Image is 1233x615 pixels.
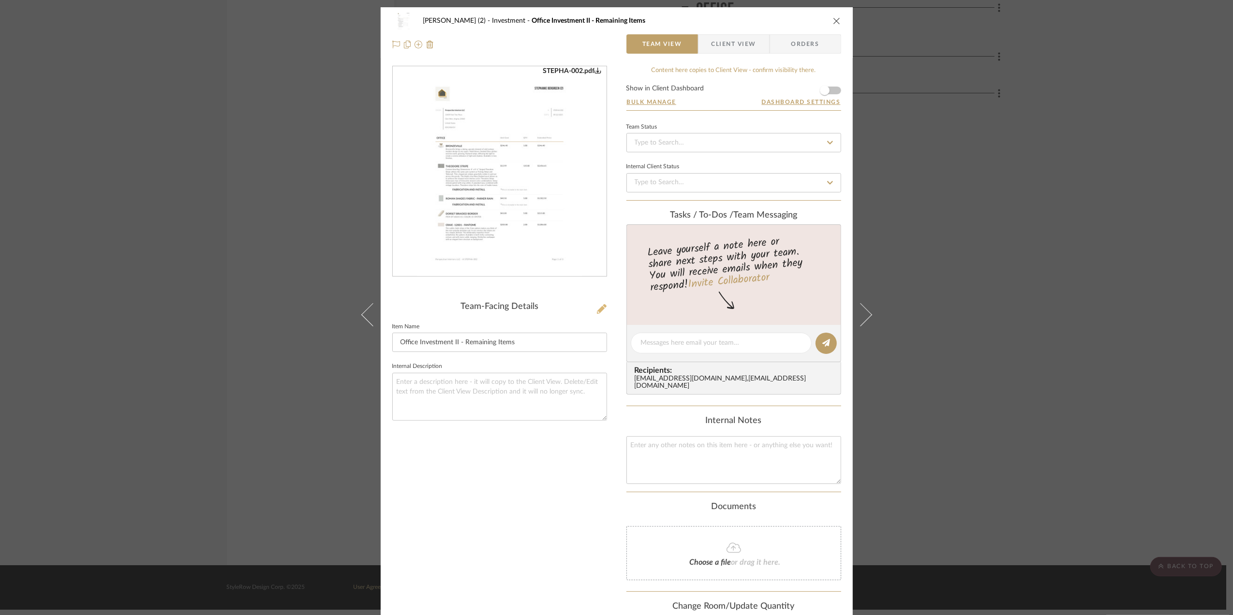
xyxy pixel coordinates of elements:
div: Leave yourself a note here or share next steps with your team. You will receive emails when they ... [625,231,842,296]
span: Client View [712,34,756,54]
button: Bulk Manage [626,98,677,106]
span: Team View [642,34,682,54]
button: close [832,16,841,25]
div: Internal Notes [626,416,841,426]
div: Change Room/Update Quantity [626,601,841,612]
div: STEPHA-002.pdf [543,67,602,75]
div: Documents [626,502,841,512]
span: Orders [781,34,830,54]
span: Choose a file [690,558,731,566]
div: Team Status [626,125,657,130]
input: Type to Search… [626,173,841,192]
div: 0 [393,67,607,277]
div: Internal Client Status [626,164,680,169]
span: Office Investment II - Remaining Items [532,17,646,24]
div: [EMAIL_ADDRESS][DOMAIN_NAME] , [EMAIL_ADDRESS][DOMAIN_NAME] [635,375,837,391]
a: Invite Collaborator [687,269,770,293]
span: [PERSON_NAME] (2) [423,17,492,24]
span: Recipients: [635,366,837,375]
label: Item Name [392,324,420,329]
span: or drag it here. [731,558,781,566]
button: Dashboard Settings [761,98,841,106]
span: Investment [492,17,532,24]
img: d049298b-cd6f-4265-bd30-54b0efb6c28a_48x40.jpg [392,11,416,30]
input: Enter Item Name [392,333,607,352]
img: Remove from project [426,41,434,48]
div: Content here copies to Client View - confirm visibility there. [626,66,841,75]
input: Type to Search… [626,133,841,152]
label: Internal Description [392,364,443,369]
img: d049298b-cd6f-4265-bd30-54b0efb6c28a_436x436.jpg [417,67,581,277]
div: Team-Facing Details [392,302,607,312]
span: Tasks / To-Dos / [670,211,733,220]
div: team Messaging [626,210,841,221]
